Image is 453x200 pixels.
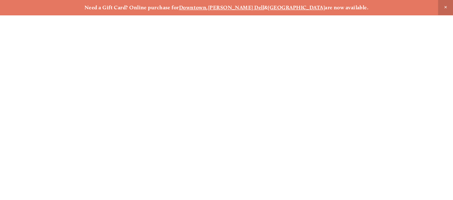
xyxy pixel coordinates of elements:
[206,4,208,11] strong: ,
[179,4,207,11] a: Downtown
[264,4,268,11] strong: &
[208,4,264,11] a: [PERSON_NAME] Dell
[268,4,325,11] a: [GEOGRAPHIC_DATA]
[85,4,179,11] strong: Need a Gift Card? Online purchase for
[325,4,368,11] strong: are now available.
